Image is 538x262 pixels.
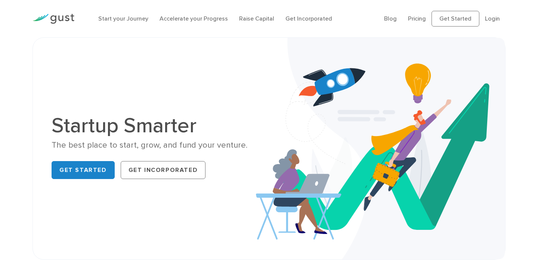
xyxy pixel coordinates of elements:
a: Get Incorporated [285,15,332,22]
a: Raise Capital [239,15,274,22]
a: Accelerate your Progress [160,15,228,22]
a: Blog [384,15,397,22]
a: Get Started [52,161,115,179]
a: Get Incorporated [121,161,206,179]
h1: Startup Smarter [52,115,263,136]
img: Startup Smarter Hero [256,38,505,259]
a: Pricing [408,15,426,22]
a: Start your Journey [98,15,148,22]
a: Get Started [432,11,479,27]
img: Gust Logo [33,14,74,24]
div: The best place to start, grow, and fund your venture. [52,140,263,151]
a: Login [485,15,500,22]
